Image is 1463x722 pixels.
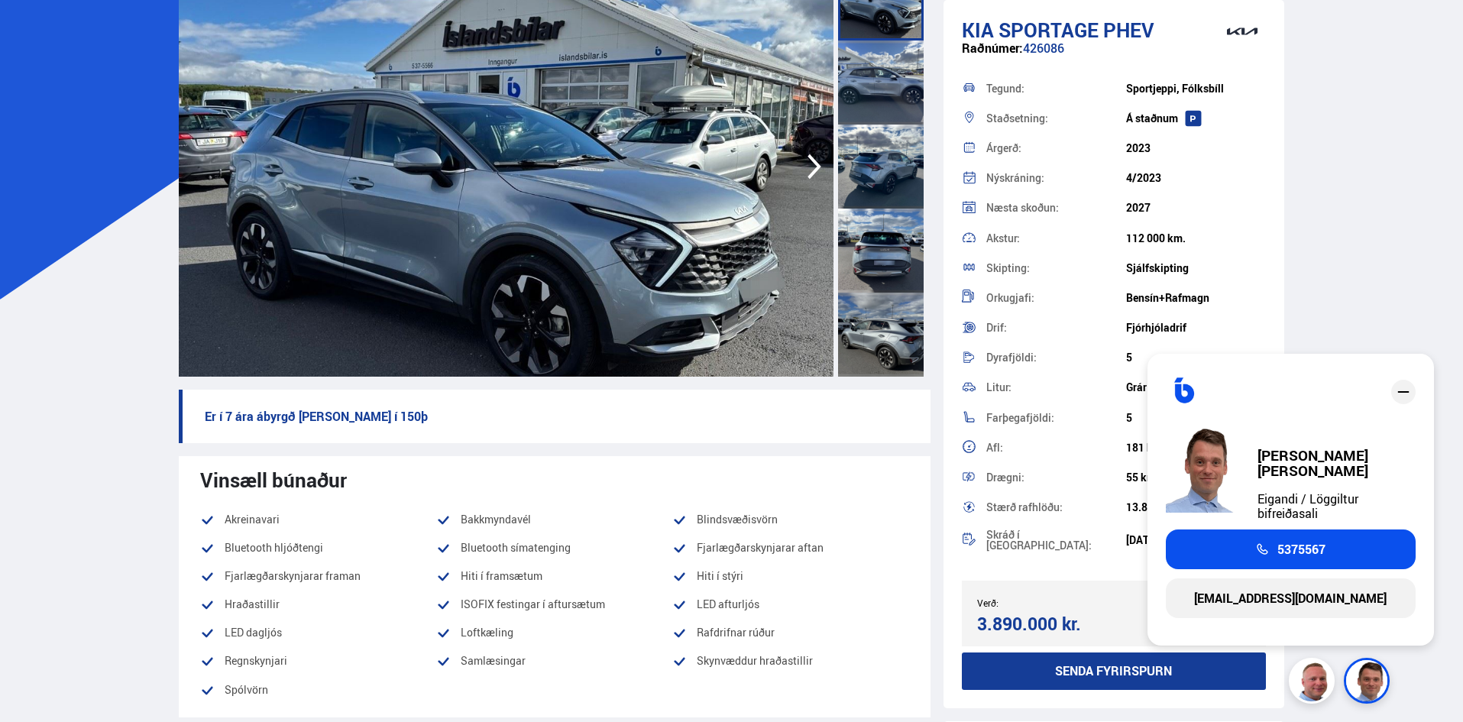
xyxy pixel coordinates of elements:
[1257,448,1416,478] div: [PERSON_NAME] [PERSON_NAME]
[672,595,908,614] li: LED afturljós
[12,6,58,52] button: Opna LiveChat spjallviðmót
[999,16,1154,44] span: Sportage PHEV
[1126,172,1266,184] div: 4/2023
[200,595,436,614] li: Hraðastillir
[977,597,1114,608] div: Verð:
[672,539,908,557] li: Fjarlægðarskynjarar aftan
[1257,492,1416,520] div: Eigandi / Löggiltur bifreiðasali
[1126,112,1266,125] div: Á staðnum
[986,502,1126,513] div: Stærð rafhlöðu:
[672,652,908,670] li: Skynvæddur hraðastillir
[1291,660,1337,706] img: siFngHWaQ9KaOqBr.png
[1126,262,1266,274] div: Sjálfskipting
[1166,425,1242,513] img: FbJEzSuNWCJXmdc-.webp
[1277,542,1325,556] span: 5375567
[986,529,1126,551] div: Skráð í [GEOGRAPHIC_DATA]:
[986,293,1126,303] div: Orkugjafi:
[436,652,672,670] li: Samlæsingar
[1212,8,1273,55] img: brand logo
[986,263,1126,274] div: Skipting:
[200,468,909,491] div: Vinsæll búnaður
[1391,380,1416,404] div: close
[1126,202,1266,214] div: 2027
[986,202,1126,213] div: Næsta skoðun:
[672,510,908,529] li: Blindsvæðisvörn
[1126,142,1266,154] div: 2023
[200,510,436,529] li: Akreinavari
[200,623,436,642] li: LED dagljós
[986,352,1126,363] div: Dyrafjöldi:
[1126,292,1266,304] div: Bensín+Rafmagn
[986,113,1126,124] div: Staðsetning:
[962,652,1267,690] button: Senda fyrirspurn
[1166,529,1416,569] a: 5375567
[1126,534,1266,546] div: [DATE]
[200,652,436,670] li: Regnskynjari
[1126,322,1266,334] div: Fjórhjóladrif
[436,539,672,557] li: Bluetooth símatenging
[1126,412,1266,424] div: 5
[1126,232,1266,244] div: 112 000 km.
[977,614,1109,634] div: 3.890.000 kr.
[436,595,672,614] li: ISOFIX festingar í aftursætum
[436,510,672,529] li: Bakkmyndavél
[200,681,436,699] li: Spólvörn
[1346,660,1392,706] img: FbJEzSuNWCJXmdc-.webp
[436,567,672,585] li: Hiti í framsætum
[436,623,672,642] li: Loftkæling
[672,623,908,642] li: Rafdrifnar rúður
[1126,471,1266,484] div: 55 km
[986,472,1126,483] div: Drægni:
[200,567,436,585] li: Fjarlægðarskynjarar framan
[986,233,1126,244] div: Akstur:
[179,390,931,443] p: Er í 7 ára ábyrgð [PERSON_NAME] í 150þ
[1126,381,1266,393] div: Grár
[1166,578,1416,618] a: [EMAIL_ADDRESS][DOMAIN_NAME]
[986,83,1126,94] div: Tegund:
[986,382,1126,393] div: Litur:
[986,322,1126,333] div: Drif:
[962,16,994,44] span: Kia
[986,442,1126,453] div: Afl:
[1126,442,1266,454] div: 181 hö. / 1.598 cc.
[1126,501,1266,513] div: 13.8 kWh
[986,413,1126,423] div: Farþegafjöldi:
[200,539,436,557] li: Bluetooth hljóðtengi
[962,40,1023,57] span: Raðnúmer:
[1126,351,1266,364] div: 5
[986,173,1126,183] div: Nýskráning:
[672,567,908,585] li: Hiti í stýri
[1126,83,1266,95] div: Sportjeppi, Fólksbíll
[962,41,1267,71] div: 426086
[986,143,1126,154] div: Árgerð:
